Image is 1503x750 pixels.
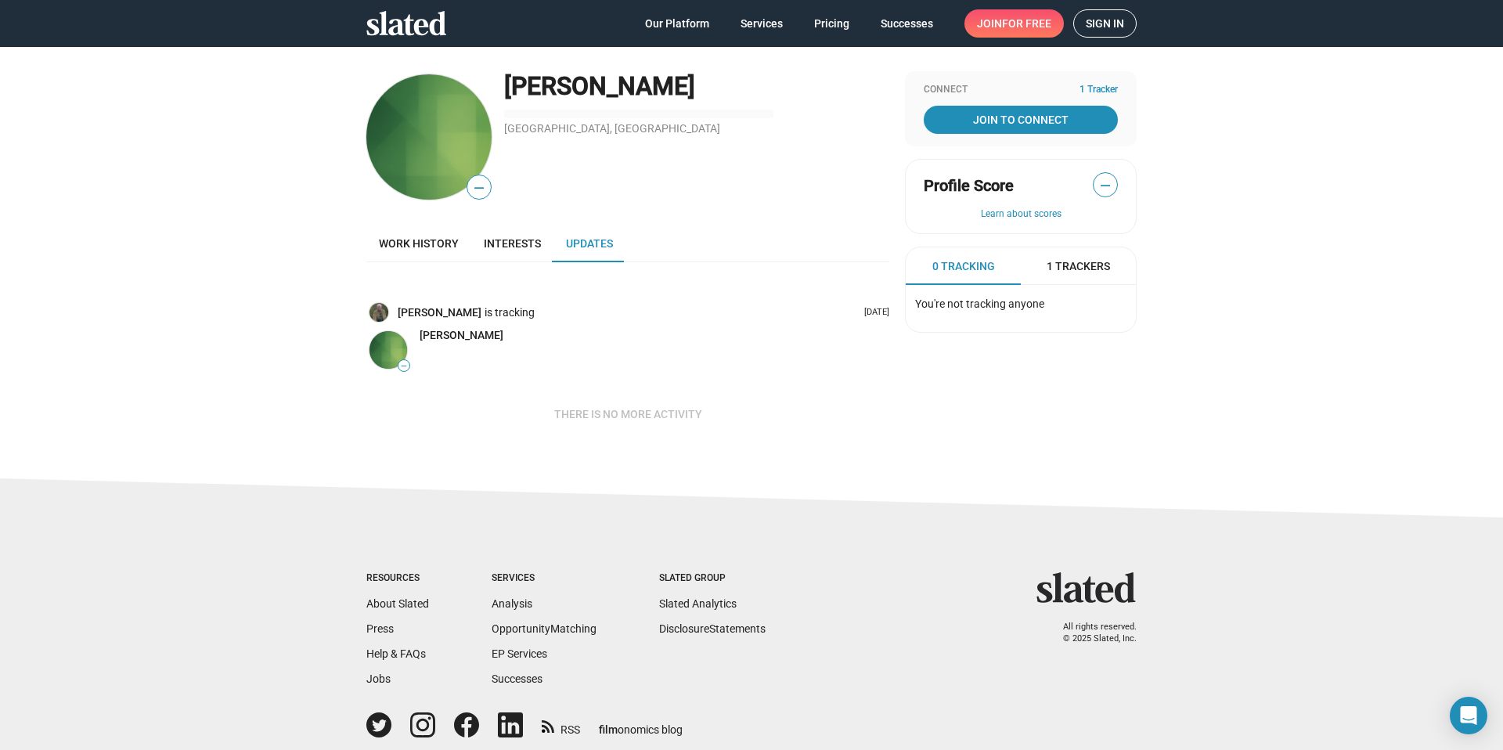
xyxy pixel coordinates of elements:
span: Interests [484,237,541,250]
img: Alison Long [369,331,407,369]
span: Our Platform [645,9,709,38]
span: Services [741,9,783,38]
button: There is no more activity [542,400,715,428]
a: Successes [492,672,542,685]
span: Work history [379,237,459,250]
p: [DATE] [858,307,889,319]
button: Learn about scores [924,208,1118,221]
div: [PERSON_NAME] [504,70,889,103]
span: Join [977,9,1051,38]
img: Thomas Richards [369,303,388,322]
a: About Slated [366,597,429,610]
span: — [398,362,409,370]
a: Join To Connect [924,106,1118,134]
span: [PERSON_NAME] [420,329,503,341]
span: You're not tracking anyone [915,297,1044,310]
div: Open Intercom Messenger [1450,697,1487,734]
span: 0 Tracking [932,259,995,274]
span: Sign in [1086,10,1124,37]
a: [PERSON_NAME] [398,305,485,320]
a: filmonomics blog [599,710,683,737]
a: Our Platform [633,9,722,38]
div: Services [492,572,597,585]
a: [GEOGRAPHIC_DATA], [GEOGRAPHIC_DATA] [504,122,720,135]
span: 1 Trackers [1047,259,1110,274]
a: Slated Analytics [659,597,737,610]
span: is tracking [485,305,538,320]
span: Profile Score [924,175,1014,197]
a: Analysis [492,597,532,610]
a: Press [366,622,394,635]
a: DisclosureStatements [659,622,766,635]
span: — [1094,175,1117,196]
span: for free [1002,9,1051,38]
a: Work history [366,225,471,262]
div: Slated Group [659,572,766,585]
a: Sign in [1073,9,1137,38]
span: Updates [566,237,613,250]
div: Connect [924,84,1118,96]
a: Updates [553,225,625,262]
span: 1 Tracker [1079,84,1118,96]
span: Join To Connect [927,106,1115,134]
a: Jobs [366,672,391,685]
a: Successes [868,9,946,38]
span: There is no more activity [554,400,702,428]
a: Help & FAQs [366,647,426,660]
a: [PERSON_NAME] [420,328,503,343]
a: Interests [471,225,553,262]
div: Resources [366,572,429,585]
span: — [467,178,491,198]
a: Joinfor free [964,9,1064,38]
a: OpportunityMatching [492,622,597,635]
a: RSS [542,713,580,737]
a: Pricing [802,9,862,38]
a: Services [728,9,795,38]
img: Alison Long [366,74,492,200]
a: EP Services [492,647,547,660]
span: film [599,723,618,736]
p: All rights reserved. © 2025 Slated, Inc. [1047,622,1137,644]
span: Successes [881,9,933,38]
span: Pricing [814,9,849,38]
